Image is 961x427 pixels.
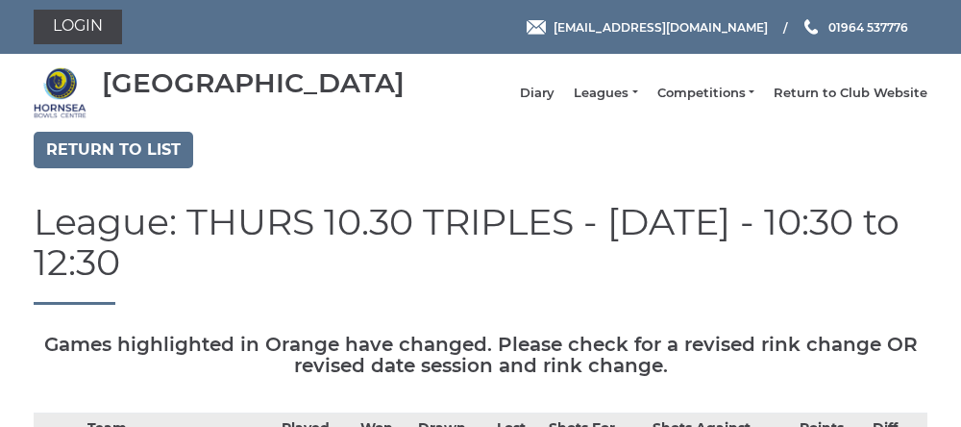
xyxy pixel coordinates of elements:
a: Email [EMAIL_ADDRESS][DOMAIN_NAME] [527,18,768,37]
span: 01964 537776 [828,19,908,34]
a: Diary [520,85,554,102]
div: [GEOGRAPHIC_DATA] [102,68,405,98]
a: Phone us 01964 537776 [801,18,908,37]
a: Leagues [574,85,637,102]
h5: Games highlighted in Orange have changed. Please check for a revised rink change OR revised date ... [34,334,927,376]
img: Email [527,20,546,35]
h1: League: THURS 10.30 TRIPLES - [DATE] - 10:30 to 12:30 [34,202,927,305]
a: Return to list [34,132,193,168]
a: Return to Club Website [774,85,927,102]
a: Competitions [657,85,754,102]
span: [EMAIL_ADDRESS][DOMAIN_NAME] [554,19,768,34]
a: Login [34,10,122,44]
img: Phone us [804,19,818,35]
img: Hornsea Bowls Centre [34,66,86,119]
